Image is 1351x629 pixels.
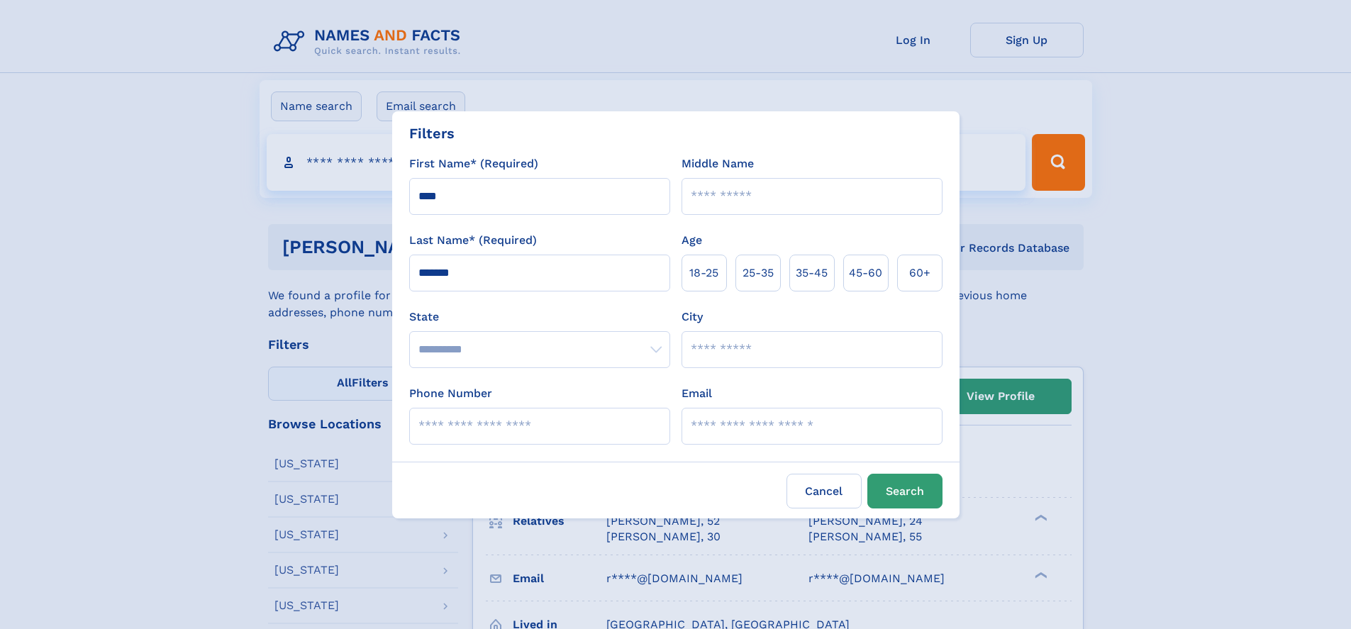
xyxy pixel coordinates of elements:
label: Age [682,232,702,249]
label: Cancel [786,474,862,508]
span: 25‑35 [743,265,774,282]
label: State [409,308,670,325]
label: City [682,308,703,325]
button: Search [867,474,943,508]
label: Last Name* (Required) [409,232,537,249]
span: 60+ [909,265,930,282]
div: Filters [409,123,455,144]
label: First Name* (Required) [409,155,538,172]
label: Phone Number [409,385,492,402]
label: Middle Name [682,155,754,172]
span: 45‑60 [849,265,882,282]
span: 35‑45 [796,265,828,282]
span: 18‑25 [689,265,718,282]
label: Email [682,385,712,402]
